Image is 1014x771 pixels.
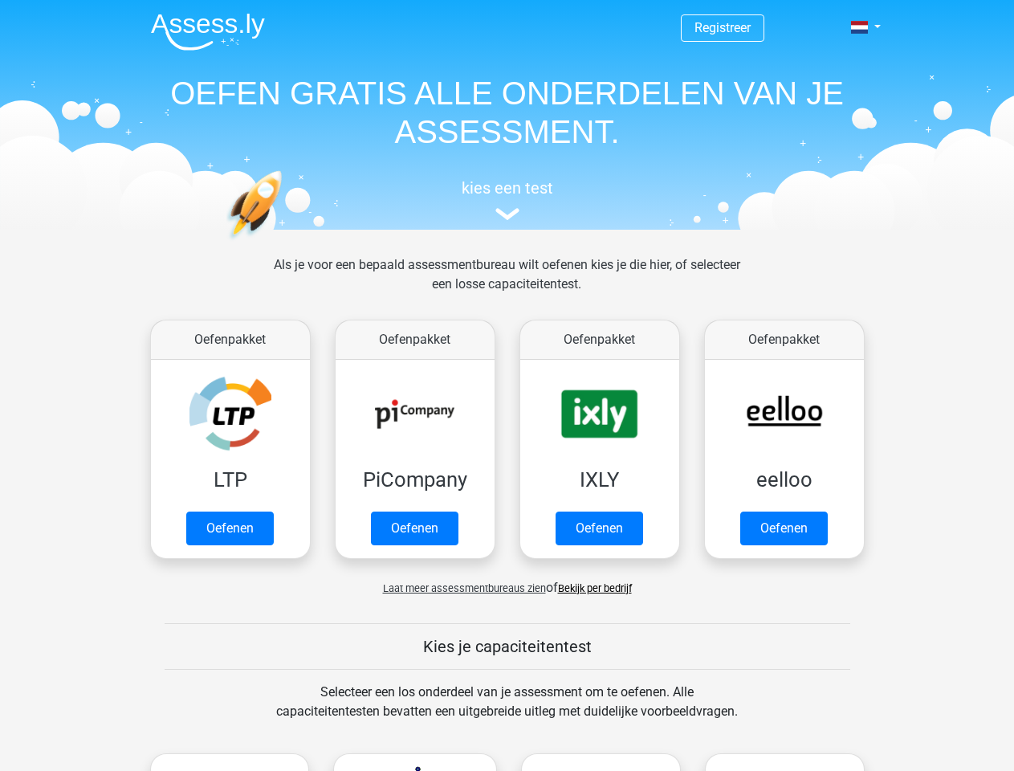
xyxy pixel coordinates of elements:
[151,13,265,51] img: Assessly
[558,582,632,594] a: Bekijk per bedrijf
[371,512,458,545] a: Oefenen
[186,512,274,545] a: Oefenen
[165,637,850,656] h5: Kies je capaciteitentest
[261,255,753,313] div: Als je voor een bepaald assessmentbureau wilt oefenen kies je die hier, of selecteer een losse ca...
[138,74,877,151] h1: OEFEN GRATIS ALLE ONDERDELEN VAN JE ASSESSMENT.
[383,582,546,594] span: Laat meer assessmentbureaus zien
[261,683,753,740] div: Selecteer een los onderdeel van je assessment om te oefenen. Alle capaciteitentesten bevatten een...
[495,208,519,220] img: assessment
[138,565,877,598] div: of
[138,178,877,221] a: kies een test
[226,170,344,316] img: oefenen
[740,512,828,545] a: Oefenen
[694,20,751,35] a: Registreer
[556,512,643,545] a: Oefenen
[138,178,877,198] h5: kies een test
